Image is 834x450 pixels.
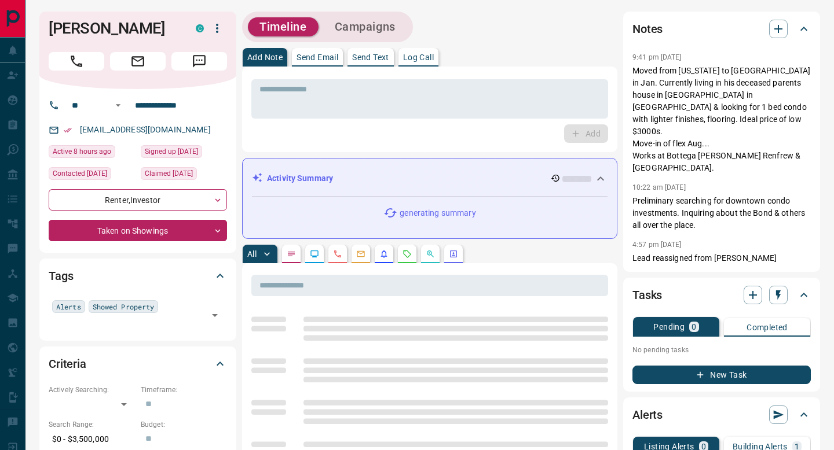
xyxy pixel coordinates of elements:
div: Activity Summary [252,168,608,189]
svg: Agent Actions [449,249,458,259]
span: Message [171,52,227,71]
p: Send Text [352,53,389,61]
h2: Criteria [49,355,86,373]
button: Open [111,98,125,112]
h1: [PERSON_NAME] [49,19,178,38]
p: $0 - $3,500,000 [49,430,135,449]
button: Timeline [248,17,319,36]
p: generating summary [400,207,475,219]
p: All [247,250,257,258]
div: Sun Jul 05 2015 [141,145,227,161]
div: condos.ca [196,24,204,32]
svg: Calls [333,249,342,259]
p: Add Note [247,53,283,61]
button: Campaigns [323,17,407,36]
div: Wed Mar 20 2024 [49,167,135,183]
span: Email [110,52,166,71]
div: Notes [632,15,811,43]
span: Showed Property [93,301,155,312]
span: Signed up [DATE] [145,146,198,157]
p: Activity Summary [267,172,333,185]
p: 9:41 pm [DATE] [632,53,682,61]
p: 4:57 pm [DATE] [632,241,682,249]
span: Alerts [56,301,81,312]
p: Search Range: [49,419,135,430]
span: Active 8 hours ago [53,146,111,157]
h2: Tasks [632,286,662,304]
svg: Lead Browsing Activity [310,249,319,259]
h2: Tags [49,267,73,285]
svg: Listing Alerts [379,249,389,259]
div: Mon Sep 15 2025 [49,145,135,161]
a: [EMAIL_ADDRESS][DOMAIN_NAME] [80,125,211,134]
svg: Requests [403,249,412,259]
p: Timeframe: [141,385,227,395]
p: No pending tasks [632,341,811,359]
div: Alerts [632,401,811,429]
p: Preliminary searching for downtown condo investments. Inquiring about the Bond & others all over ... [632,195,811,231]
span: Contacted [DATE] [53,168,107,179]
h2: Alerts [632,405,663,424]
h2: Notes [632,20,663,38]
p: Budget: [141,419,227,430]
p: Lead reassigned from [PERSON_NAME] [632,252,811,264]
svg: Opportunities [426,249,435,259]
div: Tags [49,262,227,290]
p: Log Call [403,53,434,61]
p: Pending [653,323,685,331]
div: Criteria [49,350,227,378]
button: Open [207,307,223,323]
span: Call [49,52,104,71]
div: Renter , Investor [49,189,227,211]
p: 10:22 am [DATE] [632,183,686,191]
p: 0 [692,323,696,331]
div: Taken on Showings [49,220,227,241]
p: Actively Searching: [49,385,135,395]
div: Tasks [632,281,811,309]
svg: Emails [356,249,365,259]
span: Claimed [DATE] [145,168,193,179]
svg: Email Verified [64,126,72,134]
p: Send Email [297,53,338,61]
svg: Notes [287,249,296,259]
div: Fri Dec 10 2021 [141,167,227,183]
p: Moved from [US_STATE] to [GEOGRAPHIC_DATA] in Jan. Currently living in his deceased parents house... [632,65,811,174]
button: New Task [632,366,811,384]
p: Completed [747,323,788,331]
